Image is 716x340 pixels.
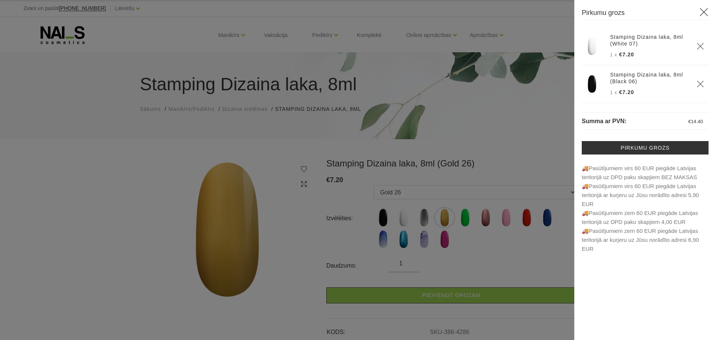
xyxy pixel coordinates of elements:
[619,52,634,57] span: €7.20
[582,141,709,155] a: Pirkumu grozs
[697,80,704,88] a: Delete
[697,43,704,50] a: Delete
[610,90,617,95] span: 1 x
[610,52,617,57] span: 1 x
[619,89,634,95] span: €7.20
[691,119,703,124] span: 14.40
[610,71,688,85] a: Stamping Dizaina laka, 8ml (Black 06)
[582,164,709,253] p: 🚚Pasūtījumiem virs 60 EUR piegāde Latvijas teritorijā uz DPD paku skapjiem BEZ MAKSAS 🚚Pasūt...
[582,118,626,124] span: Summa ar PVN:
[688,119,691,124] span: €
[610,34,688,47] a: Stamping Dizaina laka, 8ml (White 07)
[582,7,709,20] h3: Pirkumu grozs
